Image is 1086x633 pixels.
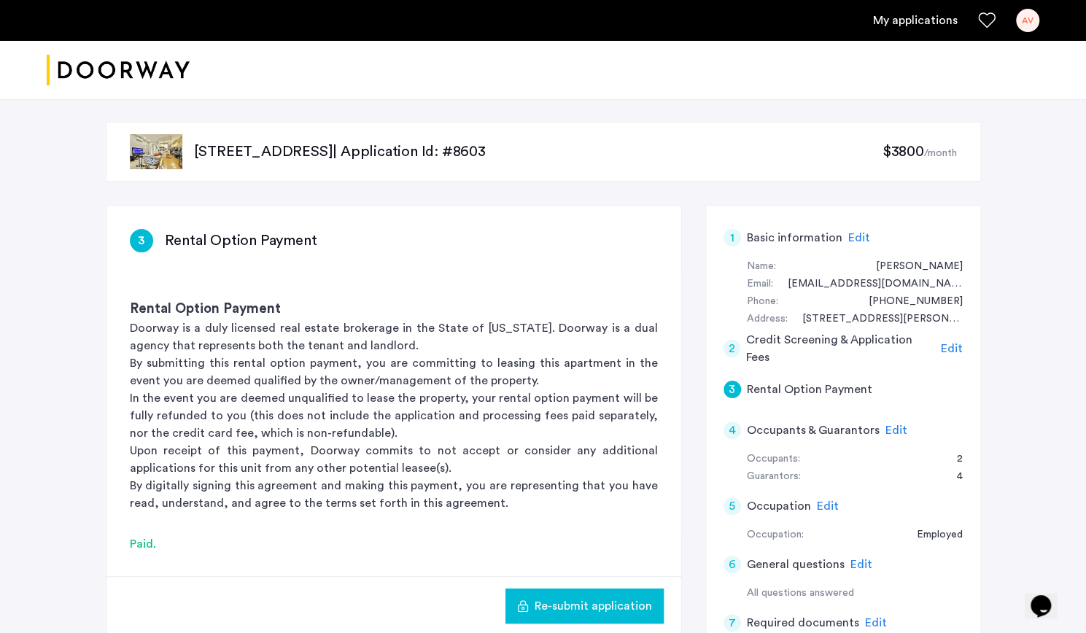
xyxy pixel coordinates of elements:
span: Edit [885,424,907,436]
div: 6 [724,556,741,573]
div: 3 [724,381,741,398]
div: Guarantors: [747,468,801,486]
h5: Rental Option Payment [747,381,872,398]
div: adrianomvaleri@gmail.com [773,276,963,293]
p: In the event you are deemed unqualified to lease the property, your rental option payment will be... [130,389,658,442]
p: By submitting this rental option payment, you are committing to leasing this apartment in the eve... [130,354,658,389]
h5: Required documents [747,614,859,632]
div: Occupation: [747,527,804,544]
div: 4 [724,422,741,439]
span: $3800 [882,144,923,159]
div: Name: [747,258,776,276]
div: Email: [747,276,773,293]
p: Upon receipt of this payment, Doorway commits to not accept or consider any additional applicatio... [130,442,658,477]
div: 2 [942,451,963,468]
div: 2 [724,340,741,357]
h3: Rental Option Payment [130,299,658,319]
div: Employed [902,527,963,544]
div: 4 [942,468,963,486]
img: logo [47,43,190,98]
div: 5355 Henry Hudson Parkway West, #4H [788,311,963,328]
div: Address: [747,311,788,328]
a: My application [873,12,958,29]
h5: General questions [747,556,845,573]
span: Edit [865,617,887,629]
span: Edit [850,559,872,570]
div: 3 [130,229,153,252]
h5: Credit Screening & Application Fees [746,331,935,366]
span: Edit [817,500,839,512]
div: Phone: [747,293,778,311]
div: AV [1016,9,1039,32]
div: All questions answered [747,585,963,602]
img: apartment [130,134,182,169]
button: button [505,589,664,624]
h5: Occupation [747,497,811,515]
span: Re-submit application [535,597,652,615]
a: Cazamio logo [47,43,190,98]
div: 7 [724,614,741,632]
div: Occupants: [747,451,800,468]
h3: Rental Option Payment [165,230,317,251]
div: 1 [724,229,741,246]
span: Edit [941,343,963,354]
h5: Occupants & Guarantors [747,422,880,439]
p: Doorway is a duly licensed real estate brokerage in the State of [US_STATE]. Doorway is a dual ag... [130,319,658,354]
h5: Basic information [747,229,842,246]
p: By digitally signing this agreement and making this payment, you are representing that you have r... [130,477,658,512]
p: [STREET_ADDRESS] | Application Id: #8603 [194,141,883,162]
div: 5 [724,497,741,515]
div: Paid. [130,535,658,553]
div: +16175952518 [854,293,963,311]
sub: /month [924,148,957,158]
a: Favorites [978,12,996,29]
span: Edit [848,232,870,244]
iframe: chat widget [1025,575,1071,618]
div: Adriano Valeri [861,258,963,276]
